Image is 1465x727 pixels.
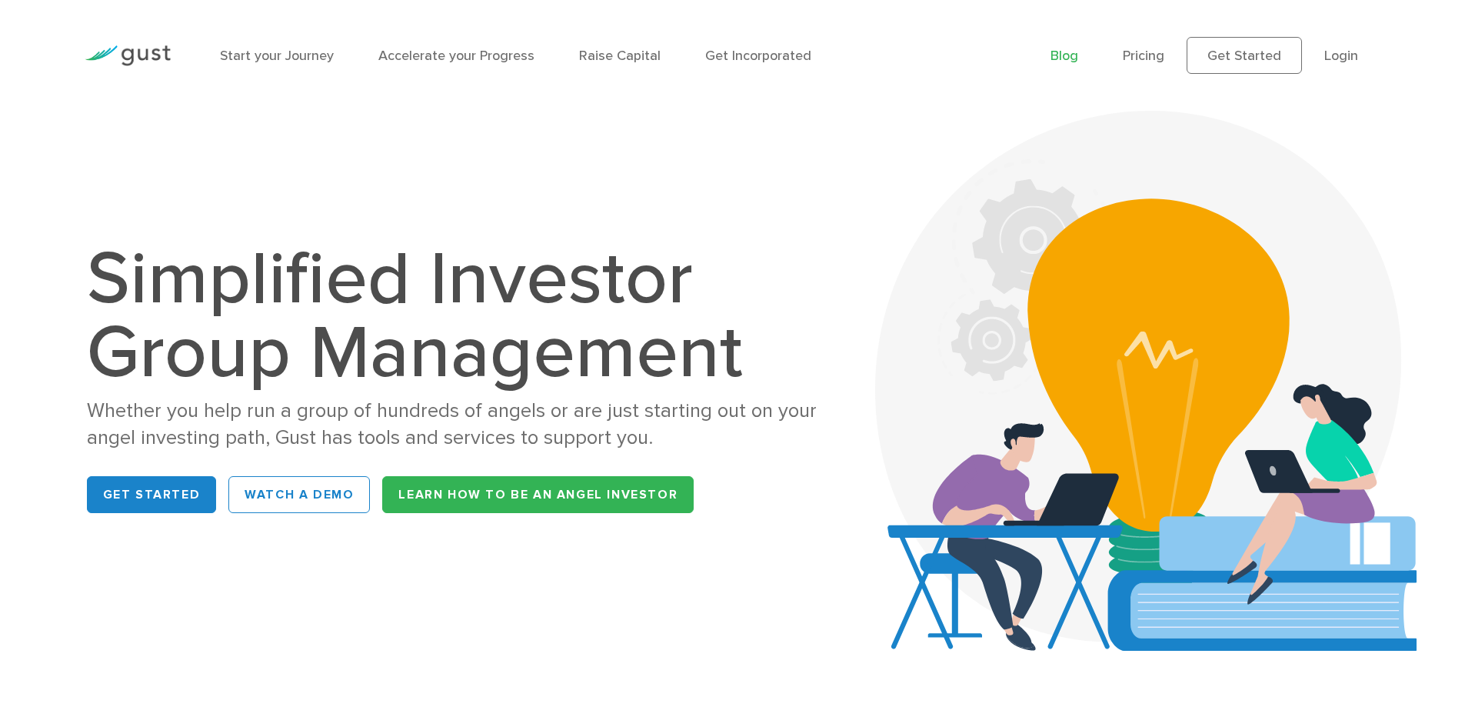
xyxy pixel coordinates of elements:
[87,476,217,513] a: Get Started
[1187,37,1302,74] a: Get Started
[87,242,831,390] h1: Simplified Investor Group Management
[85,45,171,66] img: Gust Logo
[87,398,831,452] div: Whether you help run a group of hundreds of angels or are just starting out on your angel investi...
[382,476,694,513] a: Learn How to be an Angel Investor
[228,476,370,513] a: WATCH A DEMO
[875,111,1417,651] img: Aca 2023 Hero Bg
[1123,48,1164,64] a: Pricing
[1050,48,1078,64] a: Blog
[705,48,811,64] a: Get Incorporated
[220,48,334,64] a: Start your Journey
[378,48,534,64] a: Accelerate your Progress
[1324,48,1358,64] a: Login
[579,48,661,64] a: Raise Capital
